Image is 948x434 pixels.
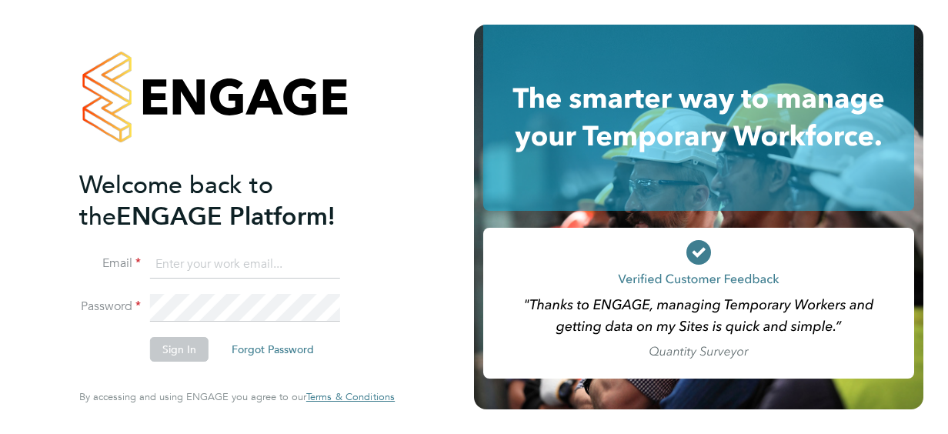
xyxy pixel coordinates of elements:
a: Terms & Conditions [306,391,395,403]
span: Terms & Conditions [306,390,395,403]
button: Forgot Password [219,337,326,362]
input: Enter your work email... [150,251,340,279]
h2: ENGAGE Platform! [79,169,379,232]
label: Password [79,299,141,315]
label: Email [79,255,141,272]
span: By accessing and using ENGAGE you agree to our [79,390,395,403]
button: Sign In [150,337,209,362]
span: Welcome back to the [79,170,273,232]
